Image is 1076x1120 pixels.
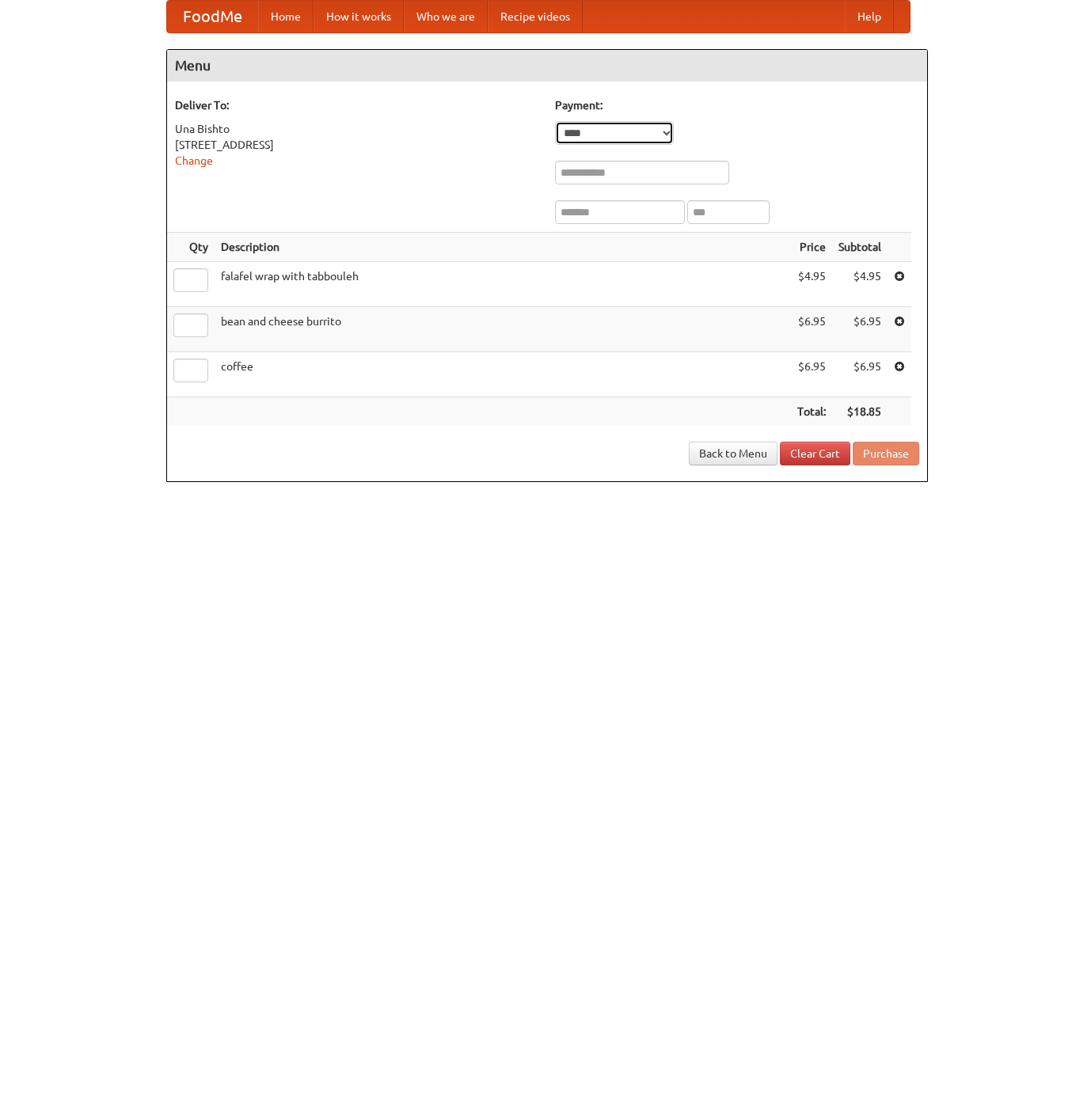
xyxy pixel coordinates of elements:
a: Back to Menu [689,442,778,465]
td: $6.95 [832,352,888,397]
a: How it works [314,1,404,32]
td: $4.95 [832,262,888,307]
td: bean and cheese burrito [215,307,791,352]
th: Price [791,233,832,262]
a: Change [175,154,213,167]
h5: Deliver To: [175,97,539,113]
a: Help [845,1,894,32]
td: $6.95 [832,307,888,352]
a: Clear Cart [780,442,850,465]
div: [STREET_ADDRESS] [175,137,539,153]
div: Una Bishto [175,121,539,137]
th: $18.85 [832,397,888,427]
h5: Payment: [555,97,919,113]
a: Home [258,1,314,32]
button: Purchase [853,442,919,465]
h4: Menu [167,50,927,82]
th: Qty [167,233,215,262]
td: coffee [215,352,791,397]
th: Subtotal [832,233,888,262]
a: Recipe videos [488,1,583,32]
a: FoodMe [167,1,258,32]
td: $6.95 [791,352,832,397]
th: Total: [791,397,832,427]
a: Who we are [404,1,488,32]
td: $4.95 [791,262,832,307]
td: $6.95 [791,307,832,352]
td: falafel wrap with tabbouleh [215,262,791,307]
th: Description [215,233,791,262]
